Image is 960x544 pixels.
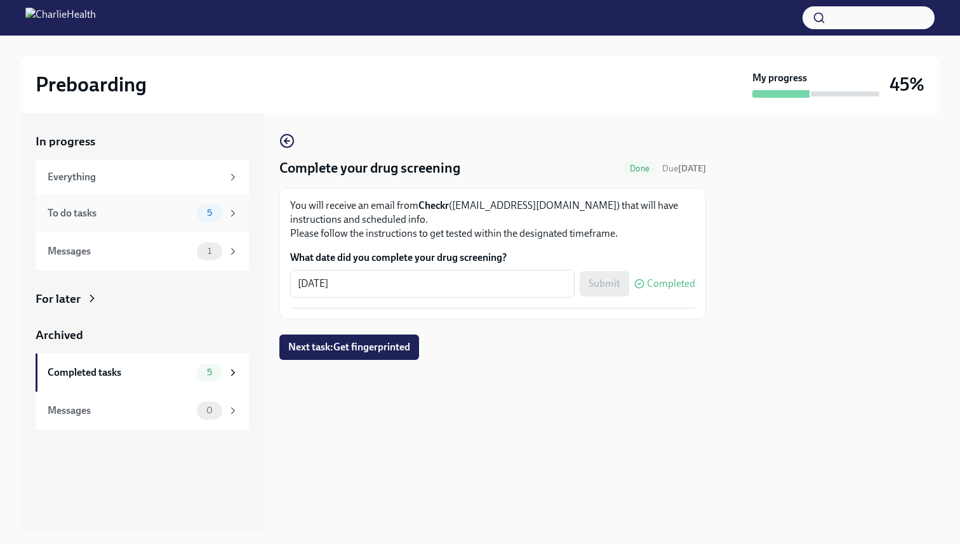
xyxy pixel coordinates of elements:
span: 1 [200,246,219,256]
span: September 19th, 2025 08:00 [662,163,706,175]
strong: Checkr [418,199,449,211]
span: Completed [647,279,695,289]
a: For later [36,291,249,307]
a: Completed tasks5 [36,354,249,392]
div: Everything [48,170,222,184]
div: To do tasks [48,206,192,220]
span: 5 [199,208,220,218]
span: 5 [199,368,220,377]
a: Everything [36,160,249,194]
a: To do tasks5 [36,194,249,232]
div: For later [36,291,81,307]
a: Messages1 [36,232,249,270]
span: Done [622,164,657,173]
strong: [DATE] [678,163,706,174]
span: 0 [199,406,220,415]
div: Completed tasks [48,366,192,380]
strong: My progress [752,71,807,85]
label: What date did you complete your drug screening? [290,251,695,265]
h3: 45% [890,73,924,96]
a: In progress [36,133,249,150]
h2: Preboarding [36,72,147,97]
a: Archived [36,327,249,343]
h4: Complete your drug screening [279,159,460,178]
p: You will receive an email from ([EMAIL_ADDRESS][DOMAIN_NAME]) that will have instructions and sch... [290,199,695,241]
div: Messages [48,244,192,258]
span: Next task : Get fingerprinted [288,341,410,354]
button: Next task:Get fingerprinted [279,335,419,360]
div: Messages [48,404,192,418]
a: Messages0 [36,392,249,430]
textarea: [DATE] [298,276,567,291]
img: CharlieHealth [25,8,96,28]
span: Due [662,163,706,174]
